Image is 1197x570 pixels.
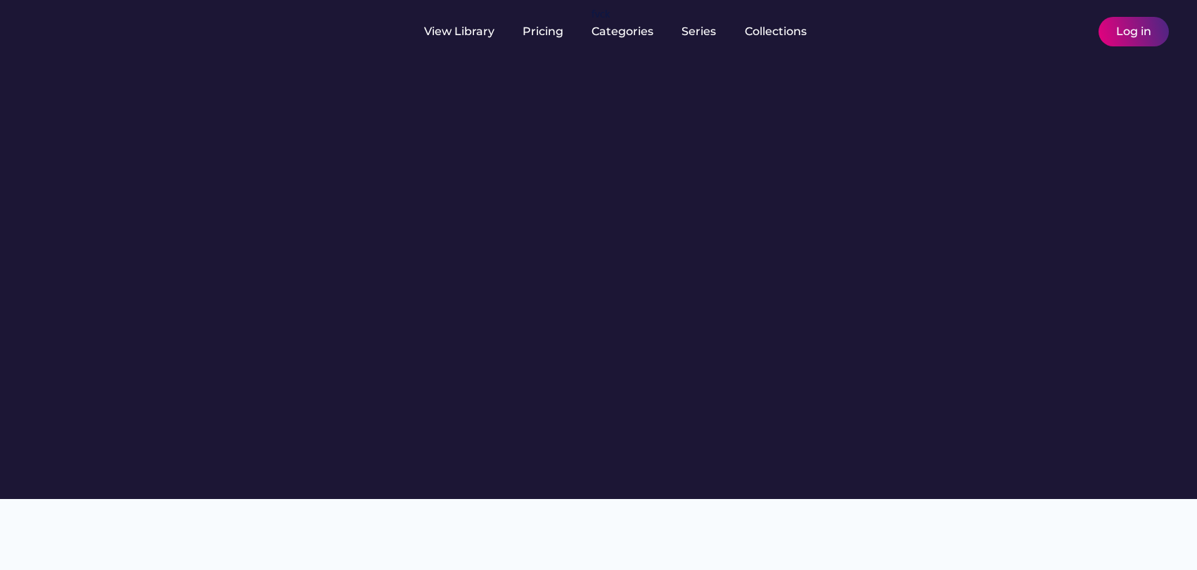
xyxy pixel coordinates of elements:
[1068,23,1084,40] img: yH5BAEAAAAALAAAAAABAAEAAAIBRAA7
[745,24,807,39] div: Collections
[424,24,494,39] div: View Library
[162,23,179,40] img: yH5BAEAAAAALAAAAAABAAEAAAIBRAA7
[523,24,563,39] div: Pricing
[591,7,610,21] div: fvck
[1116,24,1151,39] div: Log in
[591,24,653,39] div: Categories
[1044,23,1061,40] img: yH5BAEAAAAALAAAAAABAAEAAAIBRAA7
[681,24,717,39] div: Series
[28,15,139,44] img: yH5BAEAAAAALAAAAAABAAEAAAIBRAA7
